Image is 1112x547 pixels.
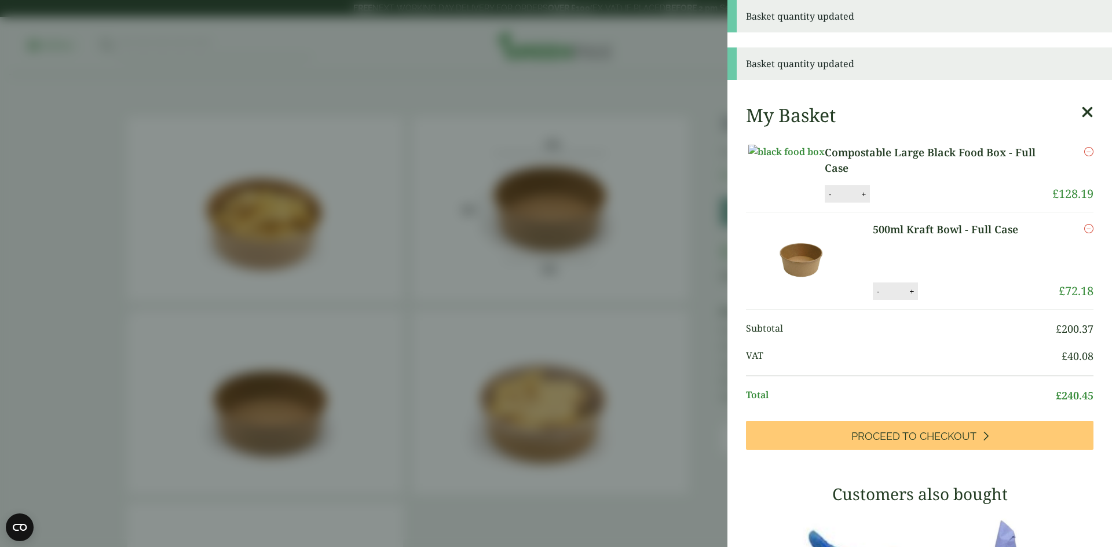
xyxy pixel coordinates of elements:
span: £ [1062,349,1067,363]
button: + [858,189,869,199]
span: Subtotal [746,321,1056,337]
a: Remove this item [1084,222,1093,236]
span: £ [1059,283,1065,299]
bdi: 72.18 [1059,283,1093,299]
button: - [825,189,835,199]
button: Open CMP widget [6,513,34,541]
button: - [873,287,883,296]
bdi: 200.37 [1056,322,1093,336]
a: Proceed to Checkout [746,421,1093,450]
span: £ [1052,186,1059,201]
button: + [906,287,917,296]
a: Remove this item [1084,145,1093,159]
bdi: 40.08 [1062,349,1093,363]
a: Compostable Large Black Food Box - Full Case [825,145,1052,176]
img: 750ml Kraft Salad Bowl-Full Case of-0 [748,222,853,300]
span: VAT [746,348,1062,364]
bdi: 240.45 [1056,388,1093,402]
h2: My Basket [746,104,836,126]
bdi: 128.19 [1052,186,1093,201]
a: 500ml Kraft Bowl - Full Case [873,222,1038,237]
span: £ [1056,322,1062,336]
span: £ [1056,388,1062,402]
img: black food box [748,145,825,159]
span: Proceed to Checkout [851,430,976,443]
h3: Customers also bought [746,484,1093,504]
span: Total [746,388,1056,403]
div: Basket quantity updated [727,47,1112,80]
